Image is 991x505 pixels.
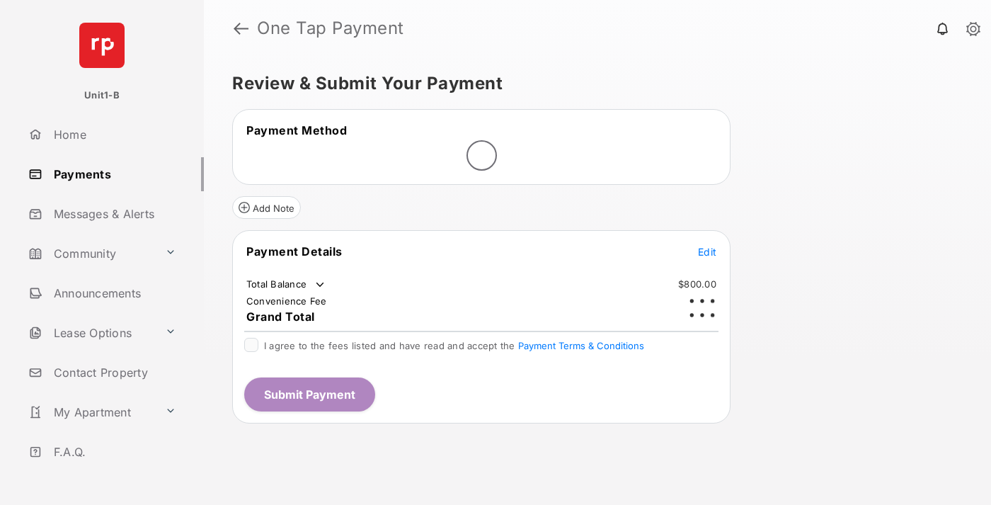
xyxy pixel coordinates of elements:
[518,340,644,351] button: I agree to the fees listed and have read and accept the
[23,197,204,231] a: Messages & Alerts
[23,237,159,271] a: Community
[232,75,951,92] h5: Review & Submit Your Payment
[698,246,716,258] span: Edit
[23,316,159,350] a: Lease Options
[23,276,204,310] a: Announcements
[246,278,327,292] td: Total Balance
[246,244,343,259] span: Payment Details
[246,295,328,307] td: Convenience Fee
[84,89,120,103] p: Unit1-B
[232,196,301,219] button: Add Note
[23,356,204,390] a: Contact Property
[23,118,204,152] a: Home
[698,244,716,259] button: Edit
[246,310,315,324] span: Grand Total
[79,23,125,68] img: svg+xml;base64,PHN2ZyB4bWxucz0iaHR0cDovL3d3dy53My5vcmcvMjAwMC9zdmciIHdpZHRoPSI2NCIgaGVpZ2h0PSI2NC...
[244,378,375,412] button: Submit Payment
[677,278,717,290] td: $800.00
[23,435,204,469] a: F.A.Q.
[23,157,204,191] a: Payments
[23,395,159,429] a: My Apartment
[246,123,347,137] span: Payment Method
[257,20,404,37] strong: One Tap Payment
[264,340,644,351] span: I agree to the fees listed and have read and accept the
